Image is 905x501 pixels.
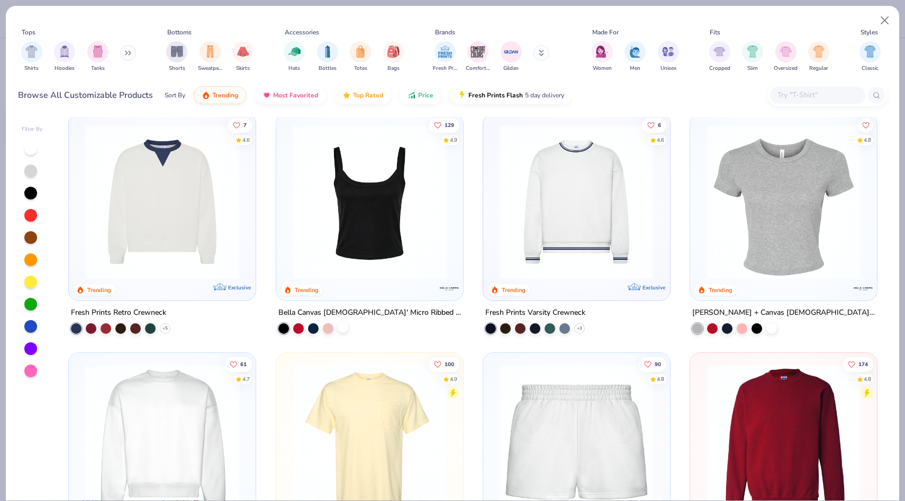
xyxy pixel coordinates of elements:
span: Tanks [91,65,105,72]
img: Hats Image [288,45,301,58]
div: Bella Canvas [DEMOGRAPHIC_DATA]' Micro Ribbed Scoop Tank [278,306,461,320]
span: 5 day delivery [525,89,564,102]
img: Tanks Image [92,45,104,58]
button: filter button [433,41,457,72]
button: Most Favorited [255,86,326,104]
span: Slim [747,65,758,72]
button: filter button [466,41,490,72]
span: 61 [240,361,247,367]
div: filter for Cropped [709,41,730,72]
div: 4.8 [864,136,871,144]
img: Bella + Canvas logo [439,278,460,299]
button: filter button [808,41,829,72]
button: filter button [232,41,254,72]
span: Shirts [24,65,39,72]
img: Bags Image [387,45,399,58]
div: filter for Totes [350,41,371,72]
span: Fresh Prints Flash [468,91,523,99]
img: Hoodies Image [59,45,70,58]
div: 4.6 [657,136,664,144]
button: Like [428,117,459,132]
span: Oversized [774,65,798,72]
span: Exclusive [229,284,251,291]
span: Cropped [709,65,730,72]
span: 6 [658,122,661,127]
div: Fits [710,28,720,37]
span: Totes [354,65,367,72]
div: filter for Shorts [166,41,187,72]
button: filter button [166,41,187,72]
img: Comfort Colors Image [470,44,486,60]
img: Gildan Image [503,44,519,60]
span: 174 [858,361,868,367]
span: Most Favorited [273,91,318,99]
span: 7 [243,122,247,127]
button: Like [228,117,252,132]
img: most_fav.gif [263,91,271,99]
button: Close [875,11,895,31]
div: 4.6 [242,136,250,144]
span: Bags [387,65,400,72]
img: Shirts Image [25,45,38,58]
div: Made For [592,28,619,37]
div: Accessories [285,28,319,37]
img: Unisex Image [662,45,674,58]
div: filter for Bags [383,41,404,72]
img: Slim Image [747,45,758,58]
button: filter button [658,41,679,72]
img: 4d4398e1-a86f-4e3e-85fd-b9623566810e [494,124,659,279]
span: Hats [288,65,300,72]
img: Regular Image [813,45,825,58]
img: trending.gif [202,91,210,99]
span: Hoodies [55,65,75,72]
div: Fresh Prints Varsity Crewneck [485,306,585,320]
span: + 5 [162,325,168,332]
span: Shorts [169,65,185,72]
div: filter for Unisex [658,41,679,72]
img: Cropped Image [713,45,726,58]
span: Exclusive [642,284,665,291]
div: filter for Classic [859,41,881,72]
div: filter for Tanks [87,41,108,72]
div: Sort By [165,90,185,100]
img: Shorts Image [171,45,183,58]
span: + 3 [577,325,582,332]
span: Women [593,65,612,72]
img: Fresh Prints Image [437,44,453,60]
img: flash.gif [458,91,466,99]
img: 80dc4ece-0e65-4f15-94a6-2a872a258fbd [453,124,618,279]
div: Filter By [22,125,43,133]
div: 4.9 [449,136,457,144]
span: Unisex [660,65,676,72]
span: Price [418,91,433,99]
div: filter for Hats [284,41,305,72]
button: Like [639,357,666,371]
button: filter button [350,41,371,72]
button: Like [858,117,873,132]
span: Bottles [319,65,337,72]
button: filter button [709,41,730,72]
img: 3abb6cdb-110e-4e18-92a0-dbcd4e53f056 [79,124,245,279]
button: Like [843,357,873,371]
img: Skirts Image [237,45,249,58]
img: TopRated.gif [342,91,351,99]
img: Bella + Canvas logo [853,278,874,299]
div: 4.7 [242,375,250,383]
span: Gildan [503,65,519,72]
img: aa15adeb-cc10-480b-b531-6e6e449d5067 [701,124,866,279]
button: filter button [742,41,763,72]
span: Men [630,65,640,72]
button: filter button [284,41,305,72]
button: filter button [317,41,338,72]
div: filter for Regular [808,41,829,72]
div: 4.8 [864,375,871,383]
img: Bottles Image [322,45,333,58]
button: filter button [501,41,522,72]
div: filter for Gildan [501,41,522,72]
span: Trending [212,91,238,99]
span: Sweatpants [198,65,222,72]
button: filter button [21,41,42,72]
img: b6dde052-8961-424d-8094-bd09ce92eca4 [659,124,825,279]
div: Bottoms [167,28,192,37]
div: filter for Bottles [317,41,338,72]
